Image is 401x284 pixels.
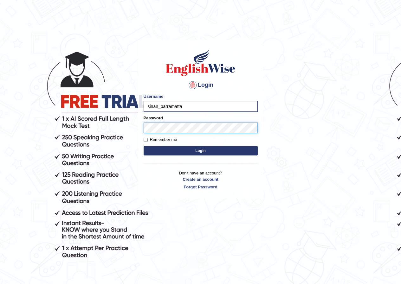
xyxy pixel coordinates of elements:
[144,93,164,99] label: Username
[144,138,148,142] input: Remember me
[144,184,258,190] a: Forgot Password
[165,48,237,77] img: Logo of English Wise sign in for intelligent practice with AI
[144,176,258,182] a: Create an account
[144,115,163,121] label: Password
[144,146,258,155] button: Login
[144,170,258,190] p: Don't have an account?
[144,136,177,143] label: Remember me
[144,80,258,90] h4: Login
